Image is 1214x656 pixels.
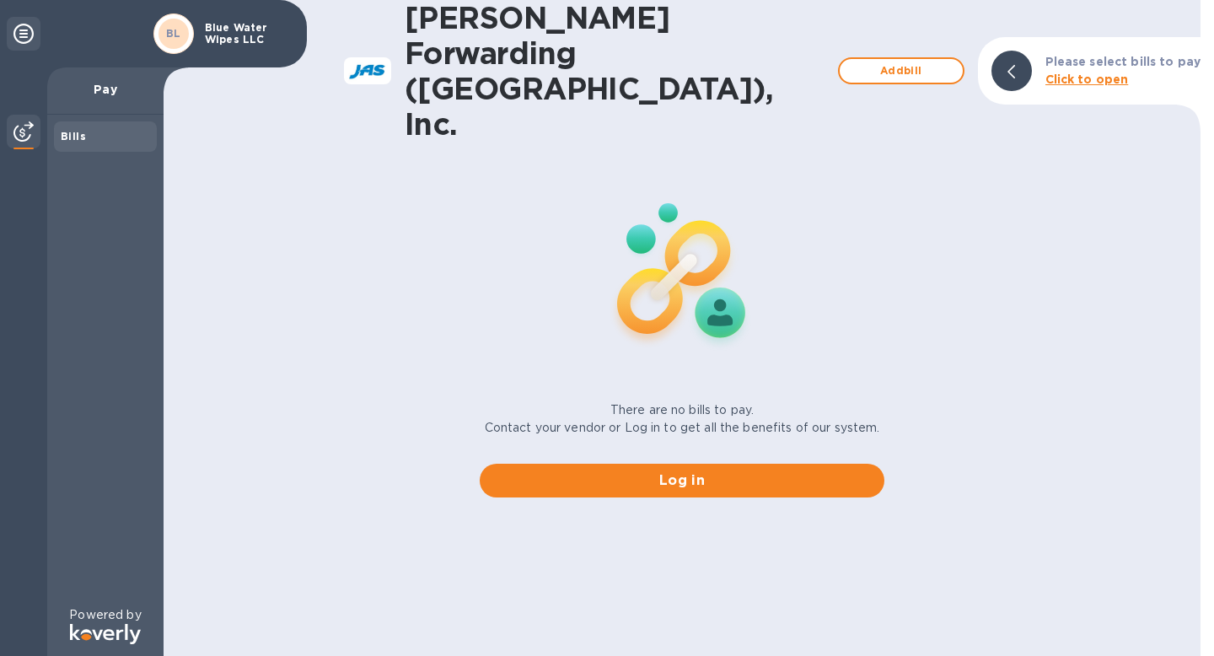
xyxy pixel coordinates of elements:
[166,27,181,40] b: BL
[61,81,150,98] p: Pay
[1045,55,1201,68] b: Please select bills to pay
[480,464,884,497] button: Log in
[70,624,141,644] img: Logo
[485,401,880,437] p: There are no bills to pay. Contact your vendor or Log in to get all the benefits of our system.
[1045,73,1129,86] b: Click to open
[69,606,141,624] p: Powered by
[838,57,964,84] button: Addbill
[493,470,871,491] span: Log in
[61,130,86,142] b: Bills
[205,22,289,46] p: Blue Water Wipes LLC
[853,61,949,81] span: Add bill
